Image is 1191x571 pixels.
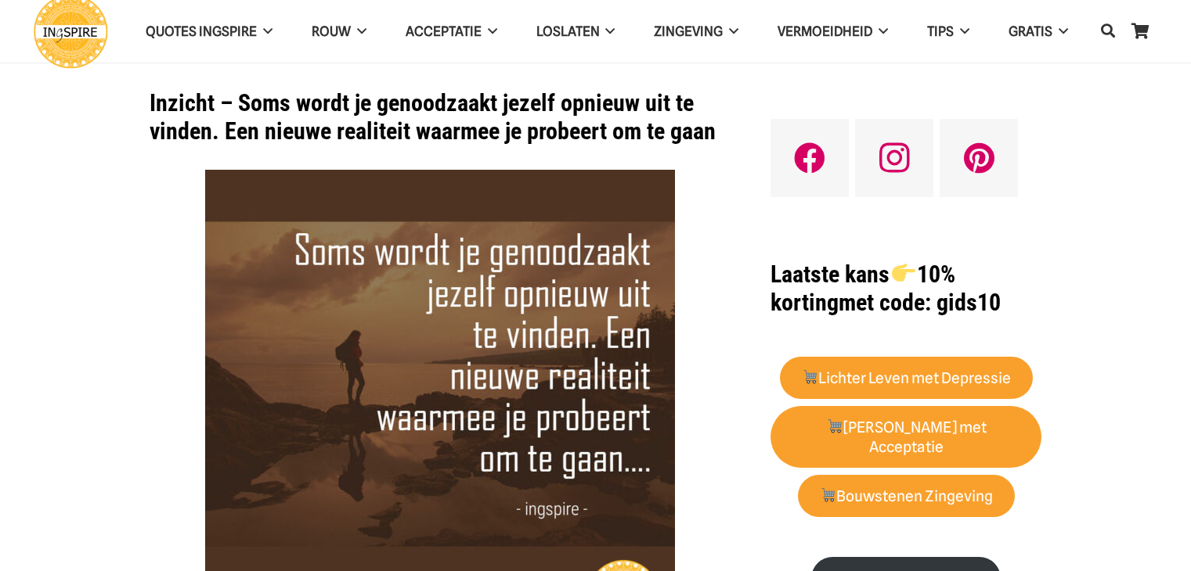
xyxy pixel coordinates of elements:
[126,12,292,52] a: QUOTES INGSPIRE
[798,475,1015,518] a: 🛒Bouwstenen Zingeving
[758,12,908,52] a: VERMOEIDHEID
[892,261,915,285] img: 👉
[312,23,351,39] span: ROUW
[826,418,987,456] strong: [PERSON_NAME] met Acceptatie
[927,23,954,39] span: TIPS
[803,369,817,384] img: 🛒
[989,12,1088,52] a: GRATIS
[1092,13,1124,50] a: Zoeken
[146,23,257,39] span: QUOTES INGSPIRE
[292,12,386,52] a: ROUW
[517,12,635,52] a: Loslaten
[820,487,994,505] strong: Bouwstenen Zingeving
[771,260,1041,317] h1: met code: gids10
[634,12,758,52] a: Zingeving
[821,487,836,502] img: 🛒
[908,12,989,52] a: TIPS
[1009,23,1052,39] span: GRATIS
[778,23,872,39] span: VERMOEIDHEID
[150,89,731,145] h1: Inzicht – Soms wordt je genoodzaakt jezelf opnieuw uit te vinden. Een nieuwe realiteit waarmee je...
[654,23,723,39] span: Zingeving
[780,357,1033,400] a: 🛒Lichter Leven met Depressie
[386,12,517,52] a: Acceptatie
[940,119,1018,197] a: Pinterest
[771,260,955,316] strong: Laatste kans 10% korting
[855,119,933,197] a: Instagram
[802,369,1012,387] strong: Lichter Leven met Depressie
[406,23,482,39] span: Acceptatie
[536,23,600,39] span: Loslaten
[827,418,842,433] img: 🛒
[771,406,1041,469] a: 🛒[PERSON_NAME] met Acceptatie
[771,119,849,197] a: Facebook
